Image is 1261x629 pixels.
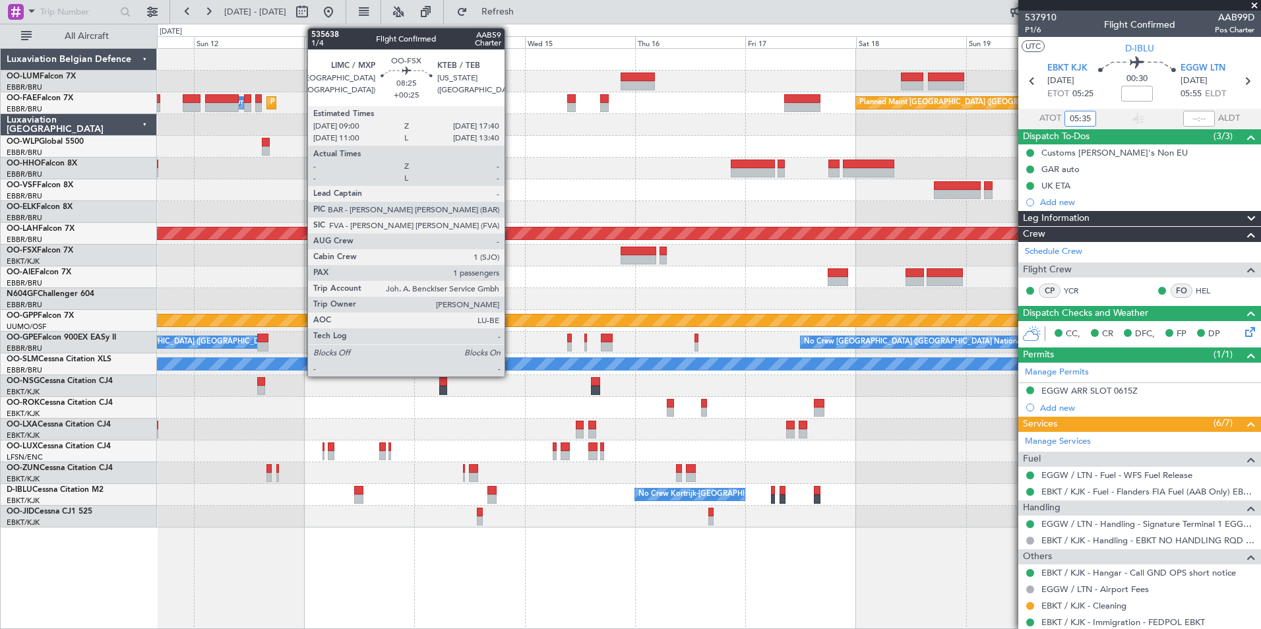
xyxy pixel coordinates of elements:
[1025,24,1057,36] span: P1/6
[7,225,38,233] span: OO-LAH
[7,247,73,255] a: OO-FSXFalcon 7X
[194,36,304,48] div: Sun 12
[7,94,37,102] span: OO-FAE
[7,300,42,310] a: EBBR/BRU
[7,225,75,233] a: OO-LAHFalcon 7X
[7,290,94,298] a: N604GFChallenger 604
[304,36,414,48] div: Mon 13
[7,377,113,385] a: OO-NSGCessna Citation CJ4
[86,332,307,352] div: No Crew [GEOGRAPHIC_DATA] ([GEOGRAPHIC_DATA] National)
[7,82,42,92] a: EBBR/BRU
[7,355,38,363] span: OO-SLM
[7,508,92,516] a: OO-JIDCessna CJ1 525
[1126,73,1148,86] span: 00:30
[7,169,42,179] a: EBBR/BRU
[1181,88,1202,101] span: 05:55
[7,442,111,450] a: OO-LUXCessna Citation CJ4
[224,6,286,18] span: [DATE] - [DATE]
[1025,366,1089,379] a: Manage Permits
[1041,147,1188,158] div: Customs [PERSON_NAME]'s Non EU
[7,431,40,440] a: EBKT/KJK
[7,312,38,320] span: OO-GPP
[1064,111,1096,127] input: --:--
[7,399,40,407] span: OO-ROK
[414,36,524,48] div: Tue 14
[1041,385,1138,396] div: EGGW ARR SLOT 0615Z
[1025,435,1091,448] a: Manage Services
[7,94,73,102] a: OO-FAEFalcon 7X
[7,442,38,450] span: OO-LUX
[1214,347,1233,361] span: (1/1)
[1023,129,1090,144] span: Dispatch To-Dos
[7,181,73,189] a: OO-VSFFalcon 8X
[7,387,40,397] a: EBKT/KJK
[7,344,42,353] a: EBBR/BRU
[7,247,37,255] span: OO-FSX
[7,203,73,211] a: OO-ELKFalcon 8X
[1023,306,1148,321] span: Dispatch Checks and Weather
[34,32,139,41] span: All Aircraft
[525,36,635,48] div: Wed 15
[7,73,76,80] a: OO-LUMFalcon 7X
[7,334,116,342] a: OO-GPEFalcon 900EX EASy II
[450,1,530,22] button: Refresh
[40,2,116,22] input: Trip Number
[856,36,966,48] div: Sat 18
[1041,164,1080,175] div: GAR auto
[7,496,40,506] a: EBKT/KJK
[7,138,39,146] span: OO-WLP
[7,334,38,342] span: OO-GPE
[1023,227,1045,242] span: Crew
[1064,285,1093,297] a: YCR
[1066,328,1080,341] span: CC,
[7,213,42,223] a: EBBR/BRU
[7,355,111,363] a: OO-SLMCessna Citation XLS
[7,486,32,494] span: D-IBLU
[1041,616,1205,628] a: EBKT / KJK - Immigration - FEDPOL EBKT
[1022,40,1045,52] button: UTC
[1041,469,1192,481] a: EGGW / LTN - Fuel - WFS Fuel Release
[1023,549,1052,564] span: Others
[7,278,42,288] a: EBBR/BRU
[1125,42,1154,55] span: D-IBLU
[1196,285,1225,297] a: HEL
[1041,518,1254,529] a: EGGW / LTN - Handling - Signature Terminal 1 EGGW / LTN
[745,36,855,48] div: Fri 17
[7,322,46,332] a: UUMO/OSF
[1047,75,1074,88] span: [DATE]
[1177,328,1186,341] span: FP
[7,518,40,527] a: EBKT/KJK
[1215,11,1254,24] span: AAB99D
[7,256,40,266] a: EBKT/KJK
[1047,62,1088,75] span: EBKT KJK
[1135,328,1155,341] span: DFC,
[966,36,1076,48] div: Sun 19
[7,474,40,484] a: EBKT/KJK
[1040,196,1254,208] div: Add new
[1041,180,1070,191] div: UK ETA
[1025,245,1082,258] a: Schedule Crew
[804,332,1025,352] div: No Crew [GEOGRAPHIC_DATA] ([GEOGRAPHIC_DATA] National)
[1023,452,1041,467] span: Fuel
[7,377,40,385] span: OO-NSG
[470,7,526,16] span: Refresh
[7,421,38,429] span: OO-LXA
[7,268,71,276] a: OO-AIEFalcon 7X
[7,486,104,494] a: D-IBLUCessna Citation M2
[7,409,40,419] a: EBKT/KJK
[1023,500,1061,516] span: Handling
[638,485,774,504] div: No Crew Kortrijk-[GEOGRAPHIC_DATA]
[1181,62,1225,75] span: EGGW LTN
[1214,129,1233,143] span: (3/3)
[859,93,1098,113] div: Planned Maint [GEOGRAPHIC_DATA] ([GEOGRAPHIC_DATA] National)
[1023,262,1072,278] span: Flight Crew
[1041,535,1254,546] a: EBKT / KJK - Handling - EBKT NO HANDLING RQD FOR CJ
[7,160,77,167] a: OO-HHOFalcon 8X
[7,181,37,189] span: OO-VSF
[1047,88,1069,101] span: ETOT
[7,138,84,146] a: OO-WLPGlobal 5500
[7,104,42,114] a: EBBR/BRU
[1218,112,1240,125] span: ALDT
[1041,567,1236,578] a: EBKT / KJK - Hangar - Call GND OPS short notice
[7,73,40,80] span: OO-LUM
